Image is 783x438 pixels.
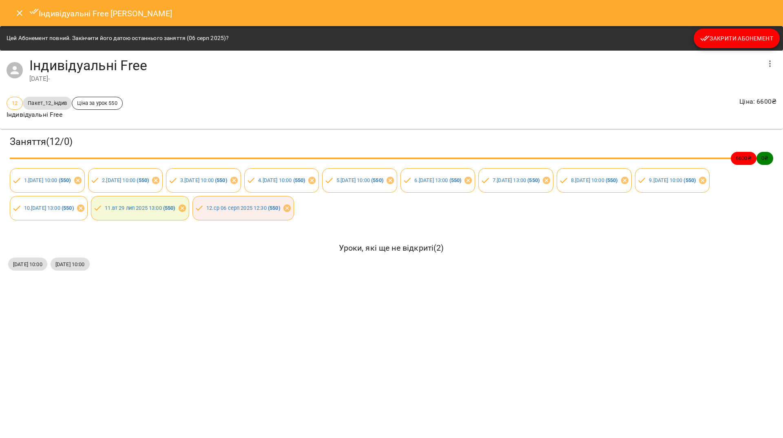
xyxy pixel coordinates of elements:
[739,97,776,107] p: Ціна : 6600 ₴
[731,154,756,162] span: 6600 ₴
[29,57,760,74] h4: Індивідуальні Free
[683,177,696,183] b: ( 550 )
[215,177,227,183] b: ( 550 )
[51,260,90,268] span: [DATE] 10:00
[400,168,476,193] div: 6.[DATE] 13:00 (550)
[163,205,175,211] b: ( 550 )
[414,177,461,183] a: 6.[DATE] 13:00 (550)
[137,177,149,183] b: ( 550 )
[336,177,383,183] a: 5.[DATE] 10:00 (550)
[10,136,773,148] h3: Заняття ( 12 / 0 )
[322,168,397,193] div: 5.[DATE] 10:00 (550)
[293,177,305,183] b: ( 550 )
[24,177,71,183] a: 1.[DATE] 10:00 (550)
[102,177,149,183] a: 2.[DATE] 10:00 (550)
[105,205,175,211] a: 11.вт 29 лип 2025 13:00 (550)
[91,196,189,220] div: 11.вт 29 лип 2025 13:00 (550)
[10,168,85,193] div: 1.[DATE] 10:00 (550)
[258,177,305,183] a: 4.[DATE] 10:00 (550)
[244,168,319,193] div: 4.[DATE] 10:00 (550)
[694,29,780,48] button: Закрити Абонемент
[7,110,123,120] p: Індивідуальні Free
[571,177,618,183] a: 8.[DATE] 10:00 (550)
[206,205,280,211] a: 12.ср 06 серп 2025 12:30 (550)
[29,74,760,84] div: [DATE] -
[649,177,696,183] a: 9.[DATE] 10:00 (550)
[700,33,773,43] span: Закрити Абонемент
[7,31,229,46] div: Цей Абонемент повний. Закінчити його датою останнього заняття (06 серп 2025)?
[371,177,383,183] b: ( 550 )
[7,99,22,107] span: 12
[268,205,280,211] b: ( 550 )
[166,168,241,193] div: 3.[DATE] 10:00 (550)
[10,3,29,23] button: Close
[756,154,773,162] span: 0 ₴
[192,196,294,220] div: 12.ср 06 серп 2025 12:30 (550)
[62,205,74,211] b: ( 550 )
[557,168,632,193] div: 8.[DATE] 10:00 (550)
[72,99,122,107] span: Ціна за урок 550
[493,177,540,183] a: 7.[DATE] 13:00 (550)
[635,168,710,193] div: 9.[DATE] 10:00 (550)
[8,242,775,254] h6: Уроки, які ще не відкриті ( 2 )
[10,196,88,220] div: 10.[DATE] 13:00 (550)
[29,7,172,20] h6: Індивідуальні Free [PERSON_NAME]
[24,205,74,211] a: 10.[DATE] 13:00 (550)
[88,168,163,193] div: 2.[DATE] 10:00 (550)
[606,177,618,183] b: ( 550 )
[59,177,71,183] b: ( 550 )
[8,260,47,268] span: [DATE] 10:00
[180,177,227,183] a: 3.[DATE] 10:00 (550)
[527,177,540,183] b: ( 550 )
[449,177,462,183] b: ( 550 )
[23,99,72,107] span: Пакет_12_індив
[478,168,553,193] div: 7.[DATE] 13:00 (550)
